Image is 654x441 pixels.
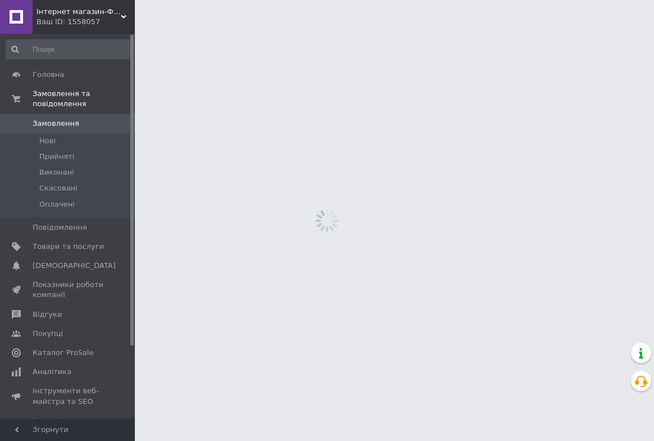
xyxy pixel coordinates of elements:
[33,416,104,436] span: Управління сайтом
[33,348,93,358] span: Каталог ProSale
[33,70,64,80] span: Головна
[33,89,135,109] span: Замовлення та повідомлення
[39,152,74,162] span: Прийняті
[6,39,132,60] input: Пошук
[39,183,78,193] span: Скасовані
[37,17,135,27] div: Ваш ID: 1558057
[33,261,116,271] span: [DEMOGRAPHIC_DATA]
[33,119,79,129] span: Замовлення
[39,167,74,178] span: Виконані
[33,329,63,339] span: Покупці
[39,136,56,146] span: Нові
[39,199,75,210] span: Оплачені
[33,310,62,320] span: Відгуки
[33,222,87,233] span: Повідомлення
[33,367,71,377] span: Аналітика
[33,280,104,300] span: Показники роботи компанії
[33,386,104,406] span: Інструменти веб-майстра та SEO
[33,242,104,252] span: Товари та послуги
[37,7,121,17] span: Інтернет магазин-Фантастичний букет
